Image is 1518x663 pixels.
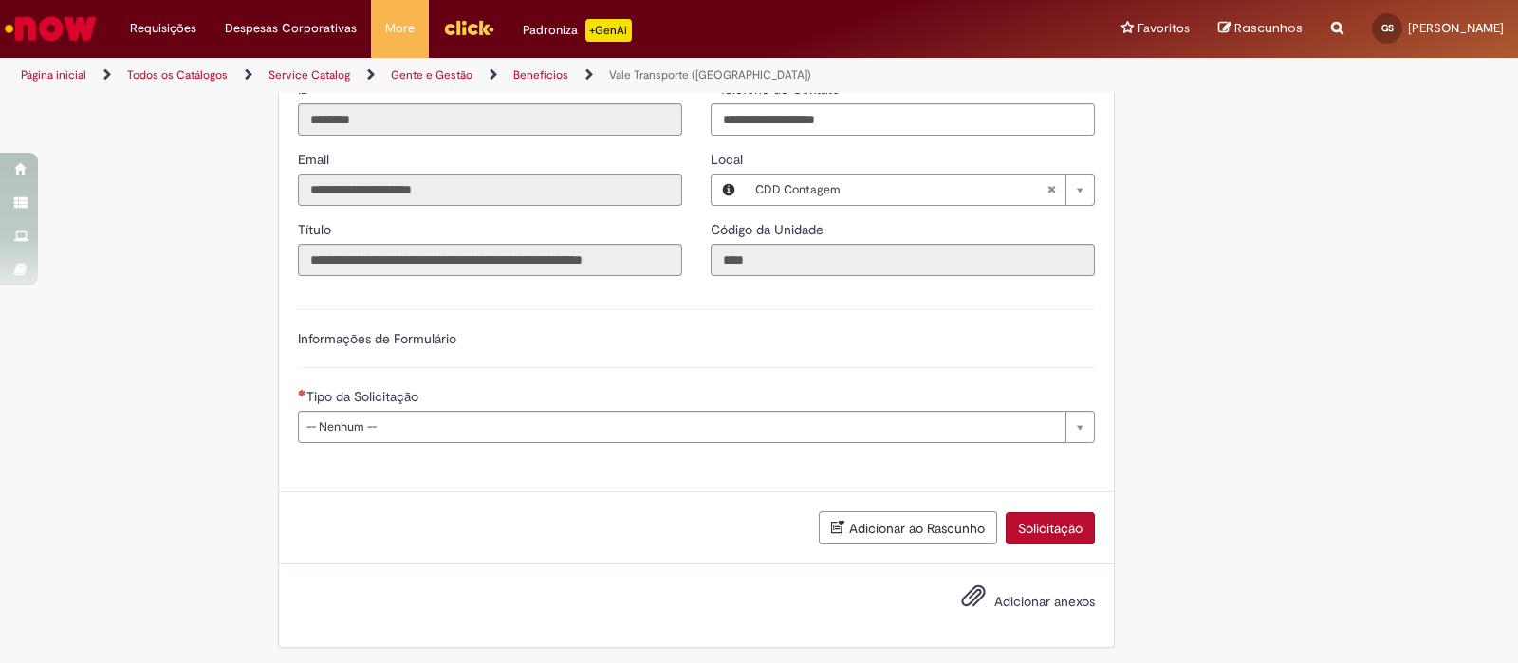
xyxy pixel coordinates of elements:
a: Todos os Catálogos [127,67,228,83]
span: More [385,19,415,38]
span: Despesas Corporativas [225,19,357,38]
ul: Trilhas de página [14,58,998,93]
input: Código da Unidade [711,244,1095,276]
span: -- Nenhum -- [306,412,1056,442]
span: GS [1381,22,1394,34]
img: ServiceNow [2,9,100,47]
abbr: Limpar campo Local [1037,175,1065,205]
span: Somente leitura - Título [298,221,335,238]
p: +GenAi [585,19,632,42]
button: Adicionar anexos [956,579,990,622]
input: ID [298,103,682,136]
span: Adicionar anexos [994,593,1095,610]
span: CDD Contagem [755,175,1046,205]
button: Adicionar ao Rascunho [819,511,997,544]
span: Rascunhos [1234,19,1303,37]
a: Service Catalog [268,67,350,83]
label: Somente leitura - Código da Unidade [711,220,827,239]
img: click_logo_yellow_360x200.png [443,13,494,42]
label: Informações de Formulário [298,330,456,347]
span: Somente leitura - Código da Unidade [711,221,827,238]
span: [PERSON_NAME] [1408,20,1504,36]
button: Solicitação [1006,512,1095,544]
span: Requisições [130,19,196,38]
span: Tipo da Solicitação [306,388,422,405]
a: Página inicial [21,67,86,83]
span: Local [711,151,747,168]
a: CDD ContagemLimpar campo Local [746,175,1094,205]
span: Favoritos [1138,19,1190,38]
input: Telefone de Contato [711,103,1095,136]
label: Somente leitura - Email [298,150,333,169]
a: Benefícios [513,67,568,83]
input: Email [298,174,682,206]
label: Somente leitura - Título [298,220,335,239]
input: Título [298,244,682,276]
a: Rascunhos [1218,20,1303,38]
a: Vale Transporte ([GEOGRAPHIC_DATA]) [609,67,811,83]
div: Padroniza [523,19,632,42]
span: Necessários [298,389,306,396]
span: Somente leitura - Email [298,151,333,168]
a: Gente e Gestão [391,67,472,83]
button: Local, Visualizar este registro CDD Contagem [712,175,746,205]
